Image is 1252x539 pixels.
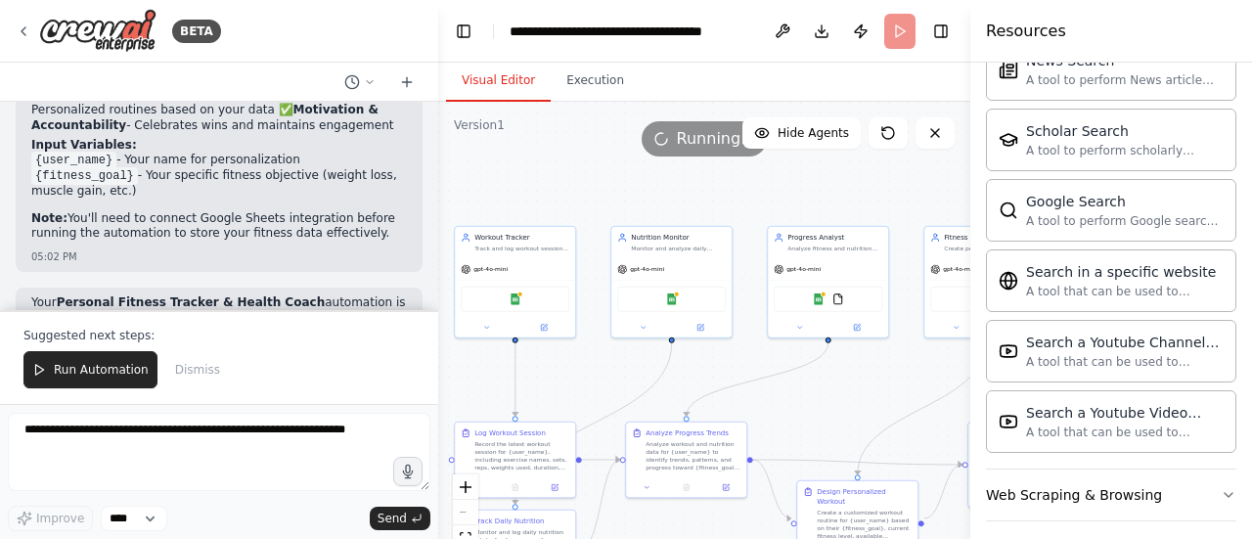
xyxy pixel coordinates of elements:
[986,20,1066,43] h4: Resources
[630,265,664,273] span: gpt-4o-mini
[673,322,729,334] button: Open in side panel
[832,293,844,305] img: FileReadTool
[8,506,93,531] button: Improve
[36,511,84,526] span: Improve
[1026,333,1224,352] div: Search a Youtube Channels content
[31,153,407,168] li: - Your name for personalization
[511,342,520,416] g: Edge from 82d81812-9037-4c31-abe5-b359fda87eb0 to 5305996b-1d45-45a4-bb35-e17cf7a99d2f
[31,211,407,242] p: You'll need to connect Google Sheets integration before running the automation to store your fitn...
[538,481,571,493] button: Open in side panel
[1026,403,1224,423] div: Search a Youtube Video content
[829,322,885,334] button: Open in side panel
[709,481,742,493] button: Open in side panel
[1026,262,1224,282] div: Search in a specific website
[31,152,116,169] code: {user_name}
[165,351,230,388] button: Dismiss
[370,507,430,530] button: Send
[631,245,726,252] div: Monitor and analyze daily nutrition intake for {user_name}, tracking calories, macronutrients (pr...
[999,271,1018,291] img: WebsiteSearchTool
[817,487,912,507] div: Design Personalized Workout
[927,18,955,45] button: Hide right sidebar
[944,245,1039,252] div: Create personalized workout routines for {user_name} based on their {fitness_goal}, current fitne...
[666,293,678,305] img: Google Sheets
[999,60,1018,79] img: SerplyNewsSearchTool
[923,226,1046,338] div: Fitness Routine DesignerCreate personalized workout routines for {user_name} based on their {fitn...
[474,517,544,526] div: Track Daily Nutrition
[454,117,505,133] div: Version 1
[510,293,521,305] img: Google Sheets
[54,362,149,378] span: Run Automation
[582,455,620,465] g: Edge from 5305996b-1d45-45a4-bb35-e17cf7a99d2f to 4d505f83-24f9-4afe-a47e-887fe8175cdc
[31,138,137,152] strong: Input Variables:
[446,61,551,102] button: Visual Editor
[39,9,156,53] img: Logo
[175,362,220,378] span: Dismiss
[57,295,326,309] strong: Personal Fitness Tracker & Health Coach
[778,125,849,141] span: Hide Agents
[1026,72,1224,88] div: A tool to perform News article search with a search_query.
[753,455,962,470] g: Edge from 4d505f83-24f9-4afe-a47e-887fe8175cdc to 08c3670c-4df8-4e94-af94-80a0e6881410
[999,130,1018,150] img: SerplyScholarSearchTool
[646,428,729,438] div: Analyze Progress Trends
[666,481,707,493] button: No output available
[336,70,383,94] button: Switch to previous chat
[393,457,423,486] button: Click to speak your automation idea
[646,440,740,472] div: Analyze workout and nutrition data for {user_name} to identify trends, patterns, and progress tow...
[31,211,67,225] strong: Note:
[999,412,1018,431] img: YoutubeVideoSearchTool
[1026,121,1224,141] div: Scholar Search
[631,233,726,243] div: Nutrition Monitor
[813,293,825,305] img: Google Sheets
[999,201,1018,220] img: SerplyWebSearchTool
[391,70,423,94] button: Start a new chat
[454,422,576,499] div: Log Workout SessionRecord the latest workout session for {user_name}, including exercise names, s...
[753,455,791,523] g: Edge from 4d505f83-24f9-4afe-a47e-887fe8175cdc to 9d7e5c7e-6360-42bf-afa4-9c55f8b6032c
[31,168,407,200] li: - Your specific fitness objective (weight loss, muscle gain, etc.)
[1026,354,1224,370] div: A tool that can be used to semantic search a query from a Youtube Channels content.
[31,103,379,132] strong: Motivation & Accountability
[510,22,730,41] nav: breadcrumb
[450,18,477,45] button: Hide left sidebar
[853,342,990,474] g: Edge from d79d7241-dde2-4f2d-8c36-41cd5e2b0f06 to 9d7e5c7e-6360-42bf-afa4-9c55f8b6032c
[474,245,569,252] div: Track and log workout sessions, recording exercise types, sets, reps, weights, duration, and perf...
[474,428,546,438] div: Log Workout Session
[986,470,1236,520] button: Web Scraping & Browsing
[23,351,157,388] button: Run Automation
[453,474,478,500] button: zoom in
[31,167,138,185] code: {fitness_goal}
[172,20,221,43] div: BETA
[1026,425,1224,440] div: A tool that can be used to semantic search a query from a Youtube Video content.
[787,245,882,252] div: Analyze fitness and nutrition data trends for {user_name}, identifying patterns, progress toward ...
[944,233,1039,243] div: Fitness Routine Designer
[31,295,407,341] p: Your automation is ready! You can run it to start tracking your fitness journey with comprehensiv...
[551,61,640,102] button: Execution
[454,226,576,338] div: Workout TrackerTrack and log workout sessions, recording exercise types, sets, reps, weights, dur...
[1026,213,1224,229] div: A tool to perform Google search with a search_query.
[999,341,1018,361] img: YoutubeChannelSearchTool
[31,249,407,264] div: 05:02 PM
[1026,284,1224,299] div: A tool that can be used to semantic search a query from a specific URL content.
[786,265,821,273] span: gpt-4o-mini
[23,328,415,343] p: Suggested next steps:
[682,342,833,416] g: Edge from ef9575d2-16da-4bed-aa0e-ea99a20c32a0 to 4d505f83-24f9-4afe-a47e-887fe8175cdc
[378,511,407,526] span: Send
[943,265,977,273] span: gpt-4o-mini
[474,233,569,243] div: Workout Tracker
[474,440,569,472] div: Record the latest workout session for {user_name}, including exercise names, sets, reps, weights ...
[677,127,756,151] span: Running...
[511,342,677,504] g: Edge from 0ad00498-0a54-4fbf-8592-1b78e75cf641 to 0f3c919e-87d1-4bc6-96b8-ad14c82fb036
[767,226,889,338] div: Progress AnalystAnalyze fitness and nutrition data trends for {user_name}, identifying patterns, ...
[495,481,536,493] button: No output available
[787,233,882,243] div: Progress Analyst
[610,226,733,338] div: Nutrition MonitorMonitor and analyze daily nutrition intake for {user_name}, tracking calories, m...
[986,485,1162,505] div: Web Scraping & Browsing
[625,422,747,499] div: Analyze Progress TrendsAnalyze workout and nutrition data for {user_name} to identify trends, pat...
[924,460,962,523] g: Edge from 9d7e5c7e-6360-42bf-afa4-9c55f8b6032c to 08c3670c-4df8-4e94-af94-80a0e6881410
[1026,143,1224,158] div: A tool to perform scholarly literature search with a search_query.
[1026,192,1224,211] div: Google Search
[473,265,508,273] span: gpt-4o-mini
[742,117,861,149] button: Hide Agents
[516,322,572,334] button: Open in side panel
